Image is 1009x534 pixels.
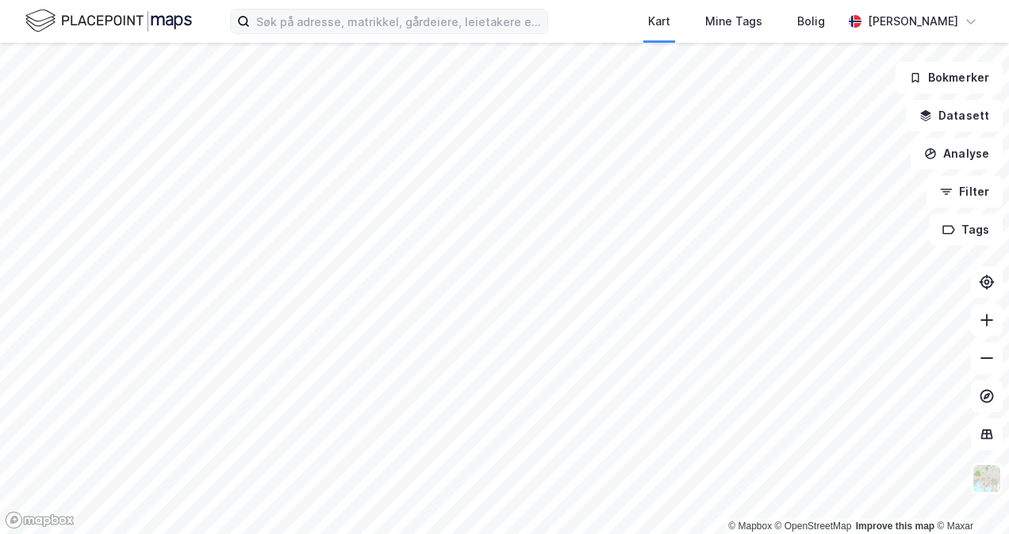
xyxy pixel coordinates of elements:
[856,521,934,532] a: Improve this map
[728,521,772,532] a: Mapbox
[25,7,192,35] img: logo.f888ab2527a4732fd821a326f86c7f29.svg
[648,12,670,31] div: Kart
[930,458,1009,534] iframe: Chat Widget
[775,521,852,532] a: OpenStreetMap
[929,214,1003,246] button: Tags
[797,12,825,31] div: Bolig
[5,511,75,529] a: Mapbox homepage
[896,62,1003,93] button: Bokmerker
[911,138,1003,170] button: Analyse
[705,12,762,31] div: Mine Tags
[868,12,958,31] div: [PERSON_NAME]
[927,176,1003,208] button: Filter
[906,100,1003,132] button: Datasett
[250,10,547,33] input: Søk på adresse, matrikkel, gårdeiere, leietakere eller personer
